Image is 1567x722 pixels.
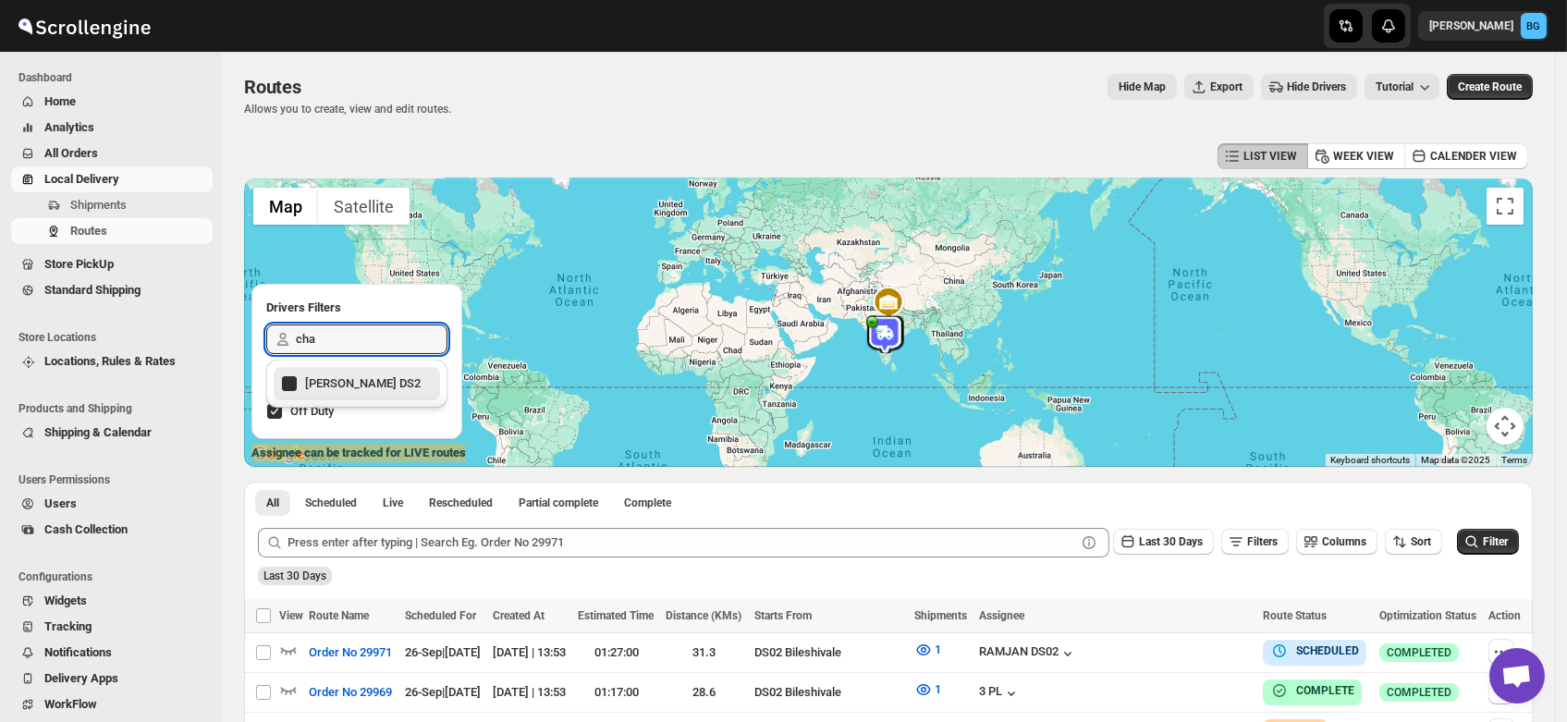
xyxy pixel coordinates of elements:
button: Sort [1385,529,1442,555]
span: Local Delivery [44,172,119,186]
img: Google [249,443,310,467]
span: Store PickUp [44,257,114,271]
b: COMPLETE [1296,684,1354,697]
div: [DATE] | 13:53 [493,683,567,702]
span: Shipments [70,198,127,212]
button: Home [11,89,213,115]
span: Off Duty [290,404,334,418]
button: Delivery Apps [11,666,213,691]
button: CALENDER VIEW [1404,143,1528,169]
span: Complete [624,496,671,510]
span: View [279,609,303,622]
span: Notifications [44,645,112,659]
span: Analytics [44,120,94,134]
button: Export [1184,74,1254,100]
span: All Orders [44,146,98,160]
button: Filter [1457,529,1519,555]
button: Keyboard shortcuts [1330,454,1410,467]
div: 01:17:00 [578,683,655,702]
button: Tracking [11,614,213,640]
span: Dashboard [18,70,213,85]
a: Terms (opens in new tab) [1501,455,1527,465]
span: 26-Sep | [DATE] [405,645,481,659]
span: Users [44,496,77,510]
span: Hide Drivers [1287,80,1346,94]
b: SCHEDULED [1296,644,1359,657]
button: Columns [1296,529,1377,555]
span: Order No 29971 [309,643,392,662]
button: 1 [903,675,952,704]
span: Live [383,496,403,510]
span: 1 [935,682,941,696]
span: Scheduled For [405,609,476,622]
button: Last 30 Days [1113,529,1214,555]
button: All routes [255,490,290,516]
span: Products and Shipping [18,401,213,416]
button: Hide Drivers [1261,74,1357,100]
span: All [266,496,279,510]
img: ScrollEngine [15,3,153,49]
span: Estimated Time [578,609,654,622]
button: User menu [1418,11,1549,41]
label: Assignee can be tracked for LIVE routes [251,444,466,462]
button: Show satellite imagery [318,188,410,225]
span: Partial complete [519,496,598,510]
button: 1 [903,635,952,665]
button: RAMJAN DS02 [979,644,1077,663]
span: Configurations [18,569,213,584]
span: Routes [244,76,301,98]
span: Optimization Status [1379,609,1476,622]
span: Action [1488,609,1521,622]
h2: Drivers Filters [266,299,447,317]
span: 26-Sep | [DATE] [405,685,481,699]
span: Shipments [914,609,967,622]
span: COMPLETED [1387,685,1451,700]
span: 1 [935,642,941,656]
span: Starts From [754,609,812,622]
span: Distance (KMs) [666,609,741,622]
span: Routes [70,224,107,238]
span: Map data ©2025 [1421,455,1490,465]
span: WEEK VIEW [1333,149,1394,164]
button: Cash Collection [11,517,213,543]
li: CHANDRA BORO DS2 [266,367,447,400]
div: DS02 Bileshivale [754,643,903,662]
button: Shipments [11,192,213,218]
input: Press enter after typing | Search Eg. Order No 29971 [288,528,1076,557]
span: Tutorial [1376,80,1414,93]
button: Create Route [1447,74,1533,100]
span: Delivery Apps [44,671,118,685]
button: Analytics [11,115,213,141]
span: CALENDER VIEW [1430,149,1517,164]
span: Order No 29969 [309,683,392,702]
button: Map action label [1108,74,1177,100]
button: Map camera controls [1487,408,1524,445]
button: Show street map [253,188,318,225]
span: Sort [1411,535,1431,548]
button: Tutorial [1365,74,1439,100]
div: Open chat [1489,648,1545,704]
span: Store Locations [18,330,213,345]
button: Locations, Rules & Rates [11,349,213,374]
span: Tracking [44,619,92,633]
div: 01:27:00 [578,643,655,662]
button: Order No 29969 [298,678,403,707]
span: Export [1210,80,1243,94]
p: Allows you to create, view and edit routes. [244,102,451,116]
span: Shipping & Calendar [44,425,152,439]
p: [PERSON_NAME] [1429,18,1513,33]
button: Toggle fullscreen view [1487,188,1524,225]
div: 31.3 [666,643,742,662]
button: WEEK VIEW [1307,143,1405,169]
span: Rescheduled [429,496,493,510]
span: Last 30 Days [263,569,326,582]
a: Open this area in Google Maps (opens a new window) [249,443,310,467]
button: LIST VIEW [1218,143,1308,169]
span: Cash Collection [44,522,128,536]
span: Create Route [1458,80,1522,94]
button: Order No 29971 [298,638,403,667]
span: Route Status [1263,609,1327,622]
button: 3 PL [979,684,1021,703]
